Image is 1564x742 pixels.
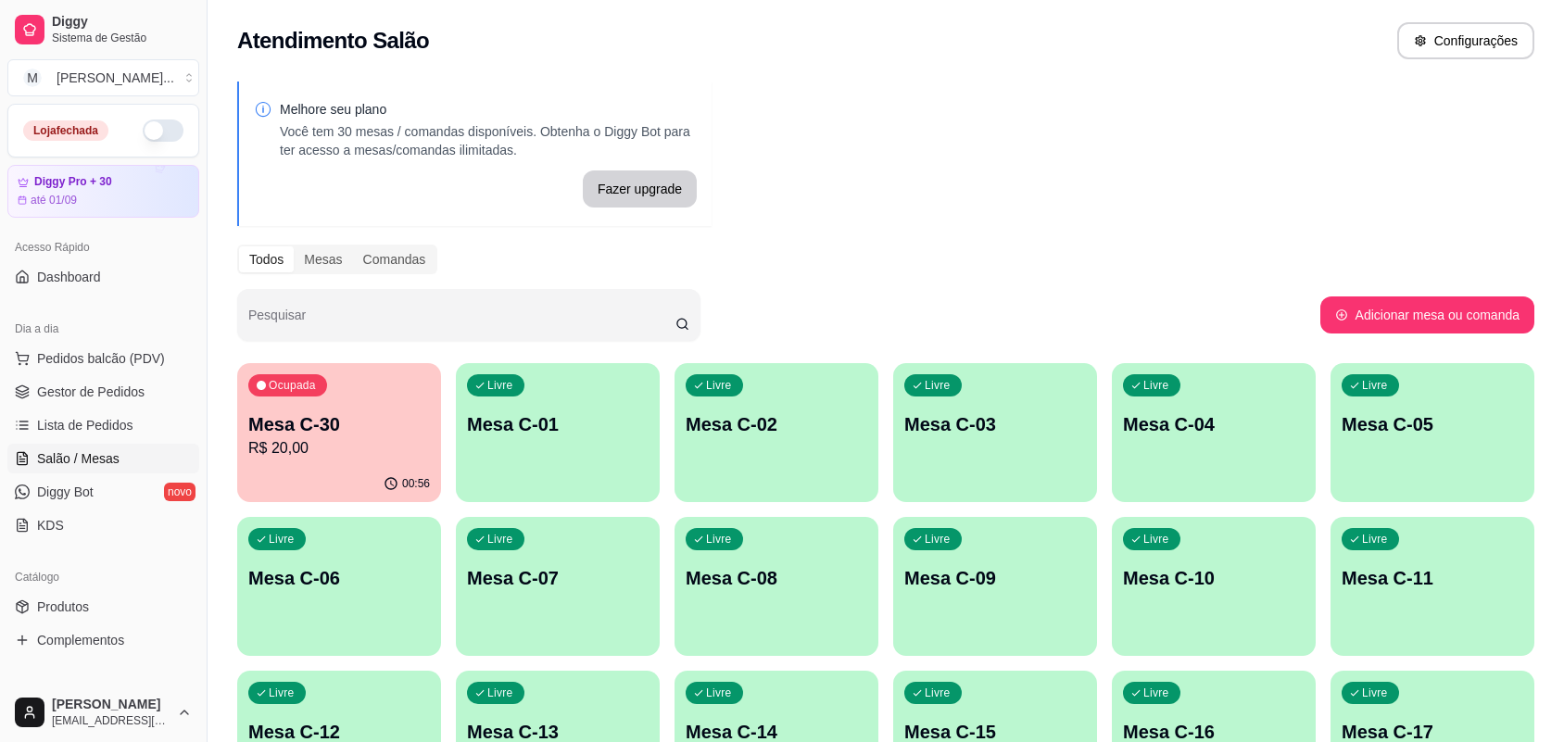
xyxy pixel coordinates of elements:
[467,565,649,591] p: Mesa C-07
[583,170,697,208] button: Fazer upgrade
[31,193,77,208] article: até 01/09
[7,477,199,507] a: Diggy Botnovo
[52,697,170,713] span: [PERSON_NAME]
[7,344,199,373] button: Pedidos balcão (PDV)
[7,165,199,218] a: Diggy Pro + 30até 01/09
[1320,296,1534,333] button: Adicionar mesa ou comanda
[7,690,199,735] button: [PERSON_NAME][EMAIL_ADDRESS][DOMAIN_NAME]
[269,532,295,547] p: Livre
[675,517,878,656] button: LivreMesa C-08
[706,378,732,393] p: Livre
[675,363,878,502] button: LivreMesa C-02
[1143,685,1169,700] p: Livre
[706,685,732,700] p: Livre
[37,483,94,501] span: Diggy Bot
[23,69,42,87] span: M
[57,69,174,87] div: [PERSON_NAME] ...
[1362,685,1388,700] p: Livre
[34,175,112,189] article: Diggy Pro + 30
[686,565,867,591] p: Mesa C-08
[1143,378,1169,393] p: Livre
[37,383,145,401] span: Gestor de Pedidos
[467,411,649,437] p: Mesa C-01
[893,363,1097,502] button: LivreMesa C-03
[248,313,675,332] input: Pesquisar
[487,532,513,547] p: Livre
[904,565,1086,591] p: Mesa C-09
[353,246,436,272] div: Comandas
[248,565,430,591] p: Mesa C-06
[1397,22,1534,59] button: Configurações
[456,363,660,502] button: LivreMesa C-01
[893,517,1097,656] button: LivreMesa C-09
[904,411,1086,437] p: Mesa C-03
[37,597,89,616] span: Produtos
[7,59,199,96] button: Select a team
[37,449,120,468] span: Salão / Mesas
[1112,517,1316,656] button: LivreMesa C-10
[269,378,316,393] p: Ocupada
[37,268,101,286] span: Dashboard
[686,411,867,437] p: Mesa C-02
[7,510,199,540] a: KDS
[7,625,199,655] a: Complementos
[925,532,951,547] p: Livre
[7,314,199,344] div: Dia a dia
[23,120,108,141] div: Loja fechada
[1123,565,1305,591] p: Mesa C-10
[237,26,429,56] h2: Atendimento Salão
[280,122,697,159] p: Você tem 30 mesas / comandas disponíveis. Obtenha o Diggy Bot para ter acesso a mesas/comandas il...
[7,562,199,592] div: Catálogo
[52,14,192,31] span: Diggy
[1342,565,1523,591] p: Mesa C-11
[7,592,199,622] a: Produtos
[269,685,295,700] p: Livre
[7,410,199,440] a: Lista de Pedidos
[248,437,430,459] p: R$ 20,00
[143,119,183,142] button: Alterar Status
[456,517,660,656] button: LivreMesa C-07
[1362,378,1388,393] p: Livre
[1331,517,1534,656] button: LivreMesa C-11
[37,416,133,434] span: Lista de Pedidos
[7,262,199,292] a: Dashboard
[7,233,199,262] div: Acesso Rápido
[52,31,192,45] span: Sistema de Gestão
[237,363,441,502] button: OcupadaMesa C-30R$ 20,0000:56
[280,100,697,119] p: Melhore seu plano
[37,349,165,368] span: Pedidos balcão (PDV)
[487,685,513,700] p: Livre
[239,246,294,272] div: Todos
[1123,411,1305,437] p: Mesa C-04
[7,7,199,52] a: DiggySistema de Gestão
[1143,532,1169,547] p: Livre
[7,377,199,407] a: Gestor de Pedidos
[487,378,513,393] p: Livre
[237,517,441,656] button: LivreMesa C-06
[1342,411,1523,437] p: Mesa C-05
[402,476,430,491] p: 00:56
[925,685,951,700] p: Livre
[925,378,951,393] p: Livre
[37,516,64,534] span: KDS
[294,246,352,272] div: Mesas
[1362,532,1388,547] p: Livre
[7,444,199,473] a: Salão / Mesas
[248,411,430,437] p: Mesa C-30
[1331,363,1534,502] button: LivreMesa C-05
[1112,363,1316,502] button: LivreMesa C-04
[706,532,732,547] p: Livre
[52,713,170,728] span: [EMAIL_ADDRESS][DOMAIN_NAME]
[37,631,124,649] span: Complementos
